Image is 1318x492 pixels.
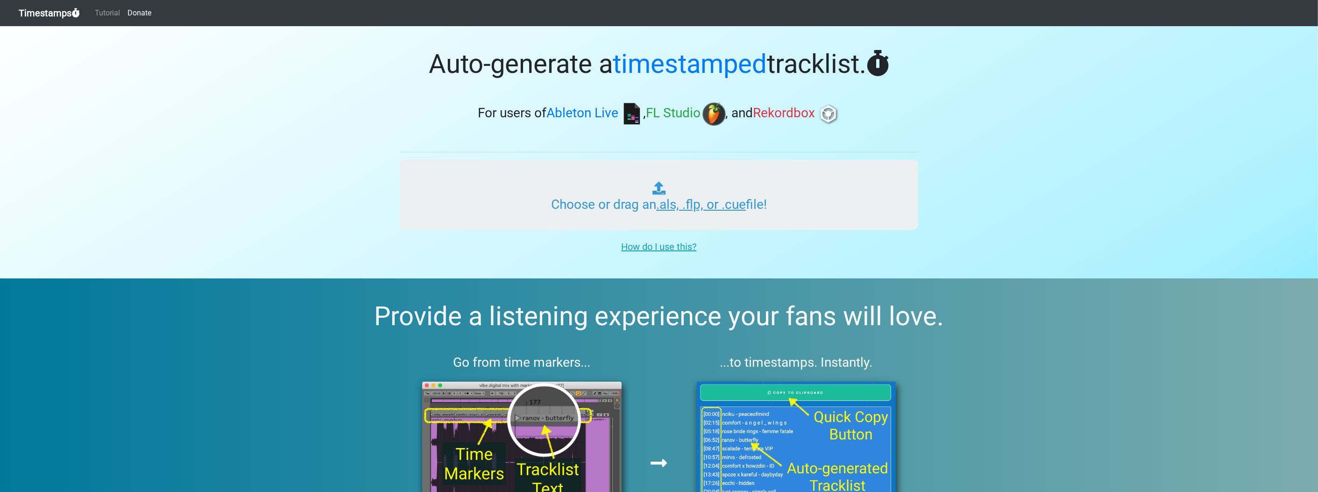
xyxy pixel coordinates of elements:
span: timestamped [613,49,767,79]
a: Timestamps [19,4,80,22]
span: FL Studio [646,106,701,121]
h3: Go from time markers... [400,355,644,371]
span: Rekordbox [753,106,815,121]
h1: Auto-generate a tracklist. [400,49,918,80]
h2: Provide a listening experience your fans will love. [22,301,1296,332]
img: rb.png [817,102,840,126]
img: ableton.png [620,102,644,126]
u: How do I use this? [622,241,697,252]
img: fl.png [702,102,726,126]
span: Ableton Live [547,106,619,121]
h3: For users of , , and [400,102,918,126]
h3: ...to timestamps. Instantly. [674,355,919,371]
a: Tutorial [91,4,124,22]
a: Donate [124,4,155,22]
